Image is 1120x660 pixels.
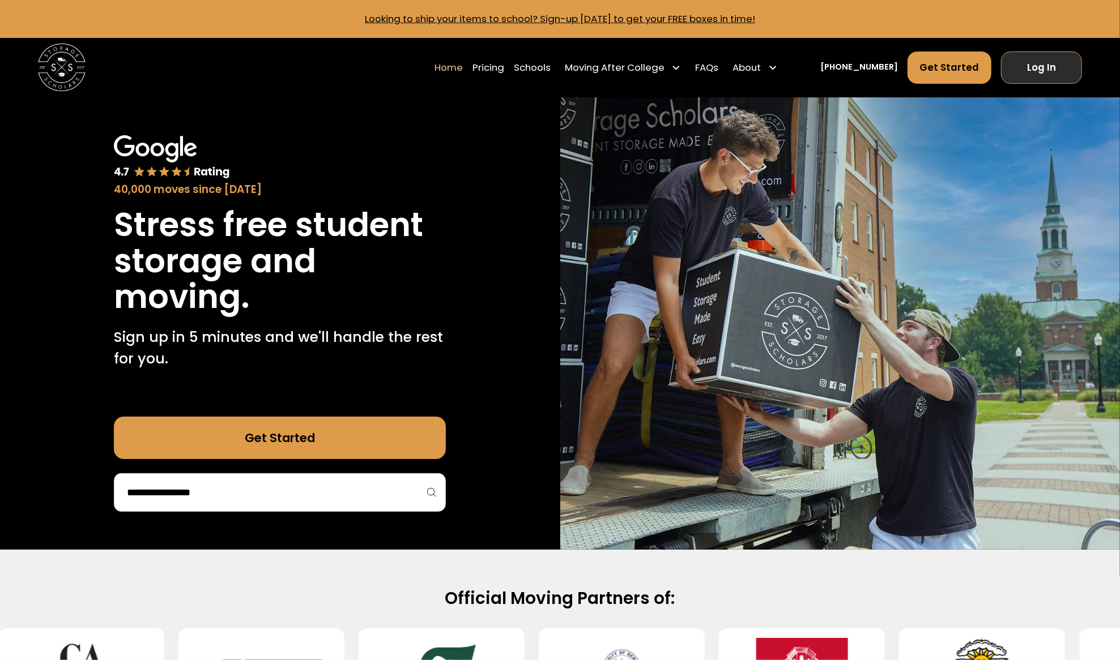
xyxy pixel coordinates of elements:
div: Moving After College [560,51,685,84]
a: Home [435,51,463,84]
a: Looking to ship your items to school? Sign-up [DATE] to get your FREE boxes in time! [365,12,755,25]
div: 40,000 moves since [DATE] [114,182,446,198]
a: [PHONE_NUMBER] [820,61,898,74]
img: Storage Scholars main logo [38,44,86,91]
div: About [733,61,761,75]
a: Get Started [908,52,992,83]
p: Sign up in 5 minutes and we'll handle the rest for you. [114,327,446,369]
div: Moving After College [565,61,665,75]
h2: Official Moving Partners of: [181,588,940,609]
a: Schools [514,51,551,84]
img: Google 4.7 star rating [114,135,230,179]
h1: Stress free student storage and moving. [114,207,446,315]
a: Get Started [114,417,446,459]
div: About [728,51,782,84]
a: Pricing [472,51,504,84]
a: FAQs [695,51,718,84]
a: Log In [1001,52,1081,83]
